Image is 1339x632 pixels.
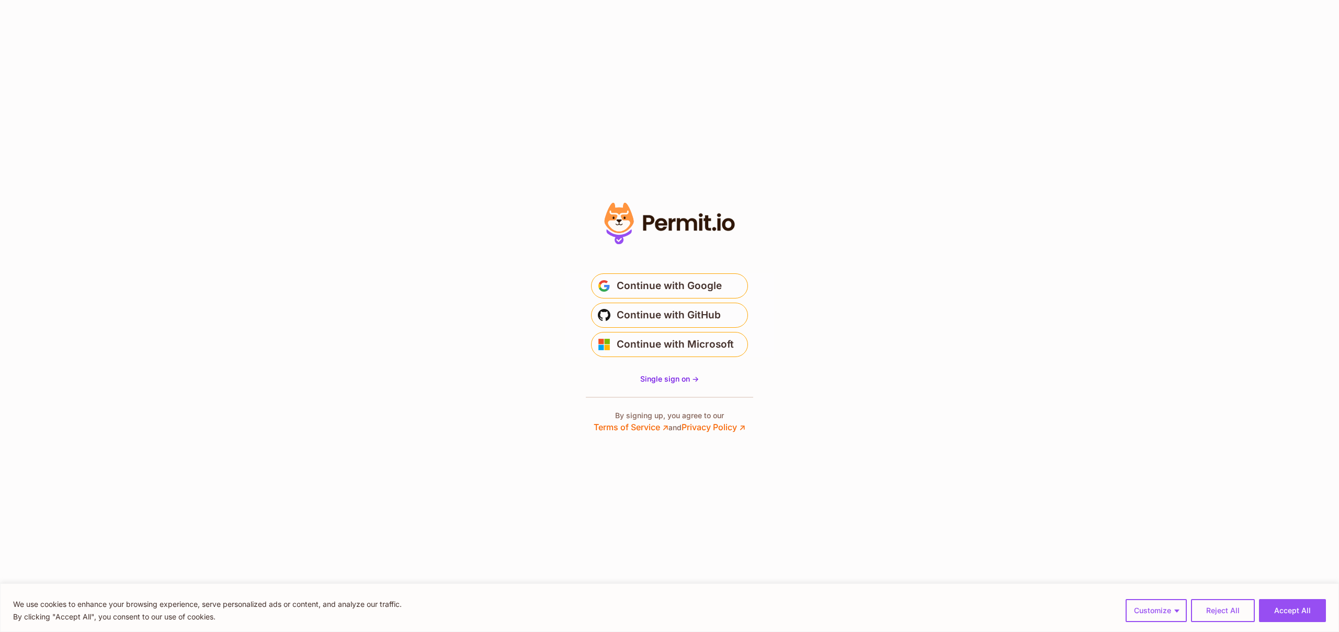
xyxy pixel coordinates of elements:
[1126,599,1187,622] button: Customize
[594,422,668,432] a: Terms of Service ↗
[617,307,721,324] span: Continue with GitHub
[13,598,402,611] p: We use cookies to enhance your browsing experience, serve personalized ads or content, and analyz...
[617,278,722,294] span: Continue with Google
[591,273,748,298] button: Continue with Google
[591,303,748,328] button: Continue with GitHub
[640,374,699,384] a: Single sign on ->
[682,422,745,432] a: Privacy Policy ↗
[1191,599,1255,622] button: Reject All
[591,332,748,357] button: Continue with Microsoft
[13,611,402,623] p: By clicking "Accept All", you consent to our use of cookies.
[617,336,734,353] span: Continue with Microsoft
[640,374,699,383] span: Single sign on ->
[1259,599,1326,622] button: Accept All
[594,410,745,433] p: By signing up, you agree to our and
